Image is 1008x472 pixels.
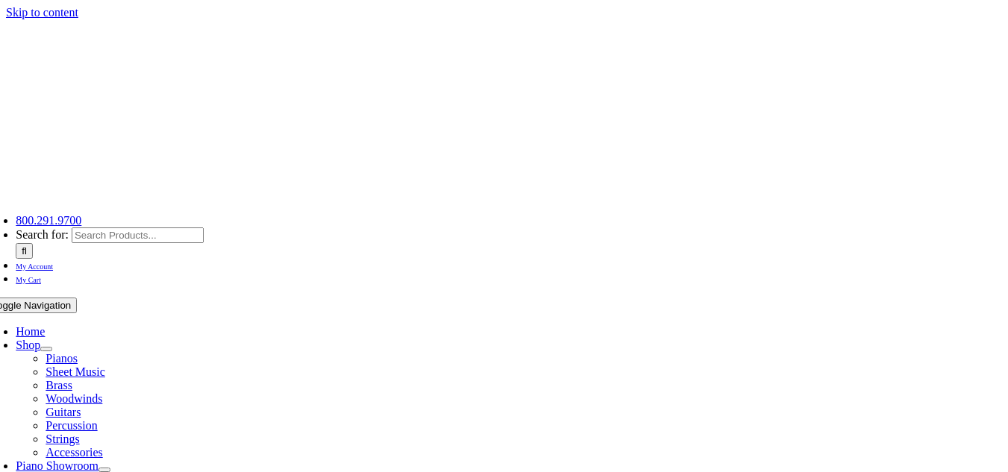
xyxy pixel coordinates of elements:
[72,227,204,243] input: Search Products...
[98,468,110,472] button: Open submenu of Piano Showroom
[46,446,102,459] a: Accessories
[16,325,45,338] a: Home
[40,347,52,351] button: Open submenu of Shop
[16,276,41,284] span: My Cart
[46,365,105,378] a: Sheet Music
[16,272,41,285] a: My Cart
[6,6,78,19] a: Skip to content
[46,406,81,418] a: Guitars
[46,352,78,365] a: Pianos
[16,243,33,259] input: Search
[46,379,72,391] a: Brass
[16,228,69,241] span: Search for:
[16,214,81,227] a: 800.291.9700
[16,459,98,472] a: Piano Showroom
[16,262,53,271] span: My Account
[46,432,79,445] a: Strings
[16,259,53,271] a: My Account
[16,339,40,351] a: Shop
[46,392,102,405] a: Woodwinds
[46,419,97,432] a: Percussion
